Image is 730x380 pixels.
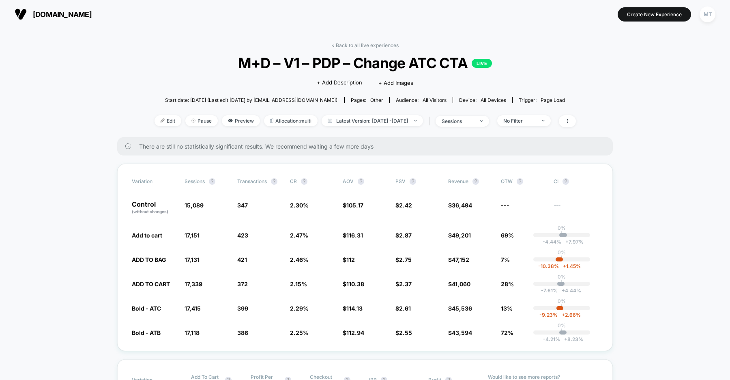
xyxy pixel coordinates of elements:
span: 17,151 [185,232,200,239]
button: ? [563,178,569,185]
a: < Back to all live experiences [331,42,399,48]
span: 105.17 [346,202,363,209]
span: 347 [237,202,248,209]
p: 0% [558,298,566,304]
span: Preview [222,115,260,126]
span: 2.47 % [290,232,308,239]
span: $ [395,329,412,336]
span: $ [448,305,472,312]
img: end [480,120,483,122]
div: MT [700,6,715,22]
span: $ [395,281,412,287]
span: $ [395,256,412,263]
span: 112.94 [346,329,364,336]
span: 112 [346,256,355,263]
p: | [561,328,563,335]
button: ? [301,178,307,185]
button: ? [271,178,277,185]
span: 2.66 % [558,312,581,318]
span: 372 [237,281,248,287]
img: Visually logo [15,8,27,20]
p: | [561,280,563,286]
span: 2.46 % [290,256,309,263]
span: --- [554,203,598,215]
span: 2.42 [399,202,412,209]
span: 2.75 [399,256,412,263]
p: LIVE [472,59,492,68]
span: 47,152 [452,256,469,263]
span: 41,060 [452,281,470,287]
span: 421 [237,256,247,263]
img: calendar [328,119,332,123]
span: All Visitors [423,97,447,103]
span: $ [448,202,472,209]
div: sessions [442,118,474,124]
button: ? [358,178,364,185]
span: + [563,263,566,269]
span: Pause [185,115,218,126]
span: $ [448,232,471,239]
span: Add to cart [132,232,162,239]
span: Device: [453,97,512,103]
span: 2.87 [399,232,412,239]
div: Pages: [351,97,383,103]
img: end [414,120,417,121]
p: 0% [558,225,566,231]
div: No Filter [503,118,536,124]
span: 7.97 % [561,239,584,245]
img: end [191,119,195,123]
button: Create New Experience [618,7,691,22]
span: ADD TO CART [132,281,170,287]
button: MT [697,6,718,23]
span: OTW [501,178,545,185]
span: Transactions [237,178,267,184]
span: Edit [155,115,181,126]
span: Start date: [DATE] (Last edit [DATE] by [EMAIL_ADDRESS][DOMAIN_NAME]) [165,97,337,103]
img: end [542,120,545,121]
span: 28% [501,281,514,287]
button: ? [517,178,523,185]
span: $ [343,256,355,263]
span: -9.23 % [539,312,558,318]
p: 0% [558,322,566,328]
span: 110.38 [346,281,364,287]
span: 386 [237,329,248,336]
img: edit [161,119,165,123]
span: 2.30 % [290,202,309,209]
span: Latest Version: [DATE] - [DATE] [322,115,423,126]
span: 2.37 [399,281,412,287]
span: -4.44 % [543,239,561,245]
span: There are still no statistically significant results. We recommend waiting a few more days [139,143,597,150]
span: 7% [501,256,510,263]
button: ? [209,178,215,185]
span: + Add Description [317,79,362,87]
span: 8.23 % [560,336,583,342]
span: $ [343,329,364,336]
span: + Add Images [378,80,413,86]
span: PSV [395,178,406,184]
span: all devices [481,97,506,103]
span: 36,494 [452,202,472,209]
div: Trigger: [519,97,565,103]
span: 2.25 % [290,329,309,336]
span: 49,201 [452,232,471,239]
p: Would like to see more reports? [488,374,599,380]
span: 17,131 [185,256,200,263]
p: 0% [558,274,566,280]
span: + [564,336,567,342]
span: $ [448,329,472,336]
span: -10.38 % [538,263,559,269]
span: 2.29 % [290,305,309,312]
span: Bold - ATB [132,329,161,336]
span: 15,089 [185,202,204,209]
span: $ [343,232,363,239]
span: 72% [501,329,513,336]
span: + [562,287,565,294]
span: 4.44 % [558,287,581,294]
span: $ [395,202,412,209]
span: 17,339 [185,281,202,287]
div: Audience: [396,97,447,103]
span: $ [395,232,412,239]
span: 423 [237,232,248,239]
span: [DOMAIN_NAME] [33,10,92,19]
